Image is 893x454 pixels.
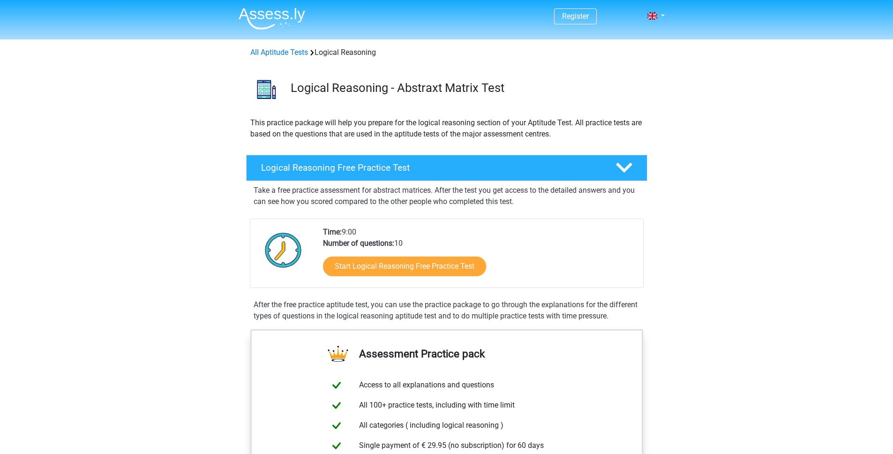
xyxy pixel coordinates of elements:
b: Time: [323,227,342,236]
p: This practice package will help you prepare for the logical reasoning section of your Aptitude Te... [250,117,643,140]
a: Register [562,12,589,21]
img: Assessly [239,8,305,30]
a: All Aptitude Tests [250,48,308,57]
p: Take a free practice assessment for abstract matrices. After the test you get access to the detai... [254,185,640,207]
h4: Logical Reasoning Free Practice Test [261,162,600,173]
b: Number of questions: [323,239,394,248]
h3: Logical Reasoning - Abstraxt Matrix Test [291,81,640,95]
div: Logical Reasoning [247,47,647,58]
a: Logical Reasoning Free Practice Test [242,155,651,181]
a: Start Logical Reasoning Free Practice Test [323,257,486,276]
div: After the free practice aptitude test, you can use the practice package to go through the explana... [250,299,644,322]
div: 9:00 10 [316,227,643,288]
img: logical reasoning [247,69,286,109]
img: Clock [260,227,307,273]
